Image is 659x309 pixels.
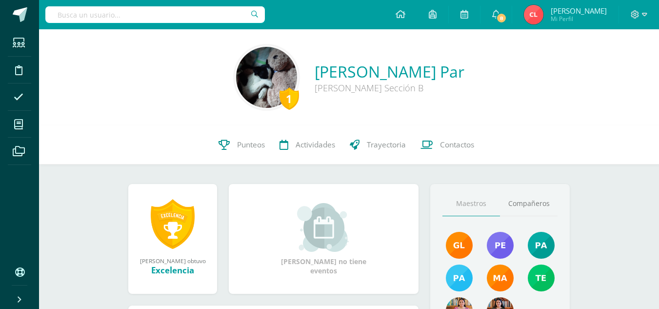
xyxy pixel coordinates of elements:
div: [PERSON_NAME] obtuvo [138,257,207,265]
a: Compañeros [500,191,558,216]
img: 560278503d4ca08c21e9c7cd40ba0529.png [487,265,514,291]
span: Contactos [440,140,474,150]
img: event_small.png [297,203,350,252]
img: 40c28ce654064086a0d3fb3093eec86e.png [528,232,555,259]
img: 901d3a81a60619ba26076f020600640f.png [487,232,514,259]
span: [PERSON_NAME] [551,6,607,16]
div: [PERSON_NAME] Sección B [315,82,464,94]
a: Punteos [211,125,272,165]
span: Actividades [296,140,335,150]
div: Excelencia [138,265,207,276]
img: f478d08ad3f1f0ce51b70bf43961b330.png [528,265,555,291]
input: Busca un usuario... [45,6,265,23]
div: [PERSON_NAME] no tiene eventos [275,203,373,275]
a: [PERSON_NAME] Par [315,61,464,82]
a: Actividades [272,125,342,165]
img: 895b5ece1ed178905445368d61b5ce67.png [446,232,473,259]
a: Maestros [442,191,500,216]
span: Punteos [237,140,265,150]
a: Trayectoria [342,125,413,165]
a: Contactos [413,125,481,165]
img: d0514ac6eaaedef5318872dd8b40be23.png [446,265,473,291]
span: Trayectoria [367,140,406,150]
span: Mi Perfil [551,15,607,23]
img: 6c14ae28ca950716ab65a1f916fa4448.png [524,5,543,24]
span: 8 [496,13,507,23]
div: 1 [280,87,299,110]
img: 5d9174988c7aec906f624ca963be9656.png [236,47,297,108]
